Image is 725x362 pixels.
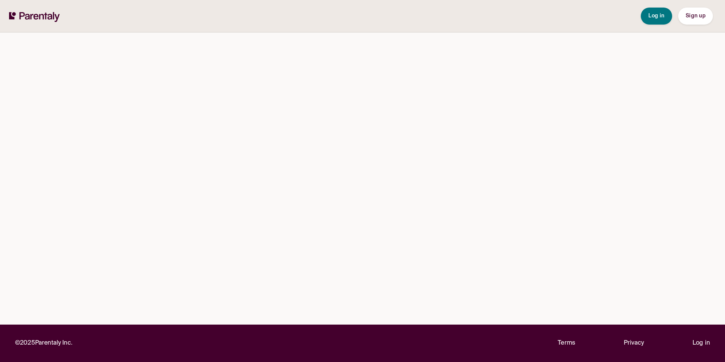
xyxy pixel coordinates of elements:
span: Log in [648,13,665,19]
a: Privacy [624,338,644,348]
span: Sign up [686,13,705,19]
a: Terms [558,338,575,348]
button: Sign up [678,8,713,25]
p: © 2025 Parentaly Inc. [15,338,72,348]
a: Log in [693,338,710,348]
button: Log in [641,8,672,25]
